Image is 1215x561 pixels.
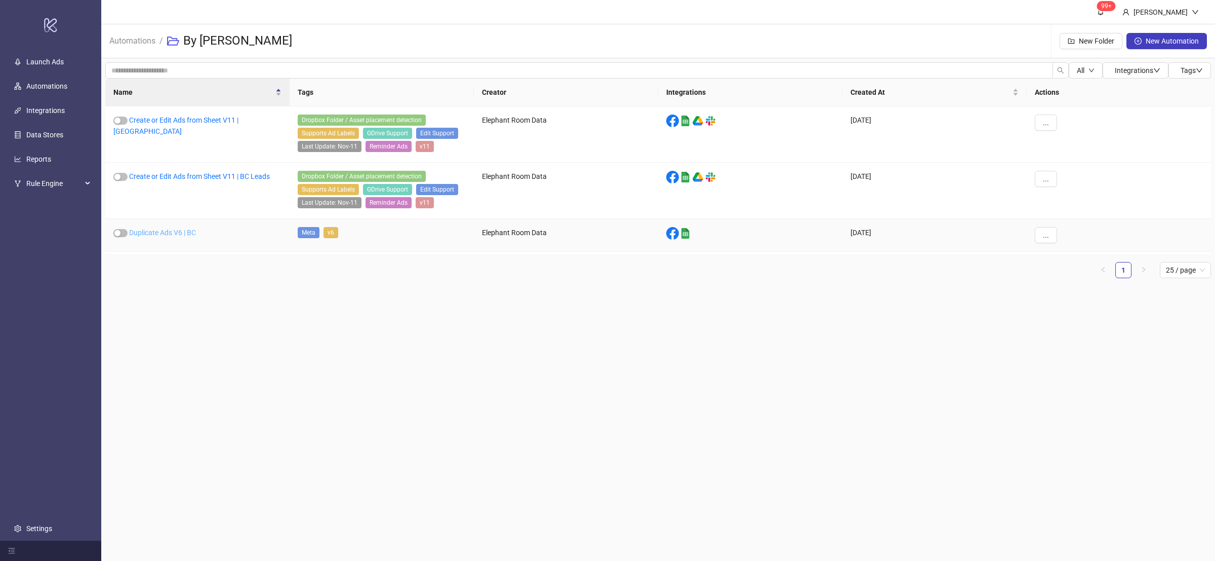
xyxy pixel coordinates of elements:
span: ... [1043,231,1049,239]
button: Tagsdown [1168,62,1211,79]
button: New Automation [1126,33,1207,49]
div: Page Size [1160,262,1211,278]
button: New Folder [1060,33,1122,49]
th: Actions [1027,79,1211,106]
span: Dropbox Folder / Asset placement detection [298,115,426,126]
a: Create or Edit Ads from Sheet V11 | BC Leads [129,172,270,180]
a: Data Stores [26,131,63,139]
span: v11 [416,197,434,208]
th: Creator [474,79,658,106]
span: Supports Ad Labels [298,184,359,195]
div: [DATE] [842,106,1027,163]
li: Previous Page [1095,262,1111,278]
span: Reminder Ads [366,197,412,208]
span: Rule Engine [26,173,82,194]
span: Name [113,87,273,98]
button: Alldown [1069,62,1103,79]
span: ... [1043,175,1049,183]
span: plus-circle [1135,38,1142,45]
a: Duplicate Ads V6 | BC [129,229,196,237]
span: search [1057,67,1064,74]
span: bell [1097,8,1104,15]
a: Reports [26,155,51,163]
a: Settings [26,525,52,533]
span: menu-fold [8,547,15,554]
th: Tags [290,79,474,106]
span: 25 / page [1166,263,1205,278]
span: All [1077,66,1084,74]
span: folder-open [167,35,179,47]
a: Automations [26,82,67,90]
th: Created At [842,79,1027,106]
button: Integrationsdown [1103,62,1168,79]
span: ... [1043,119,1049,127]
th: Name [105,79,290,106]
span: v6 [323,227,338,238]
div: Elephant Room Data [474,219,658,252]
button: left [1095,262,1111,278]
span: right [1141,267,1147,273]
a: Integrations [26,106,65,115]
a: Automations [107,34,157,46]
span: Integrations [1115,66,1160,74]
span: GDrive Support [363,128,412,139]
span: Meta [298,227,319,238]
a: 1 [1116,263,1131,278]
span: down [1192,9,1199,16]
div: Elephant Room Data [474,106,658,163]
button: ... [1035,115,1057,131]
span: Last Update: Nov-11 [298,141,361,152]
span: user [1122,9,1129,16]
li: Next Page [1136,262,1152,278]
span: Reminder Ads [366,141,412,152]
span: down [1196,67,1203,74]
li: 1 [1115,262,1131,278]
span: Supports Ad Labels [298,128,359,139]
span: GDrive Support [363,184,412,195]
div: [DATE] [842,219,1027,252]
th: Integrations [658,79,842,106]
span: v11 [416,141,434,152]
div: Elephant Room Data [474,163,658,219]
a: Create or Edit Ads from Sheet V11 | [GEOGRAPHIC_DATA] [113,116,238,135]
span: New Folder [1079,37,1114,45]
sup: 1445 [1097,1,1116,11]
span: down [1153,67,1160,74]
span: folder-add [1068,38,1075,45]
span: down [1088,67,1095,73]
h3: By [PERSON_NAME] [183,33,292,49]
span: New Automation [1146,37,1199,45]
span: Tags [1181,66,1203,74]
span: Edit Support [416,128,458,139]
span: Last Update: Nov-11 [298,197,361,208]
div: [PERSON_NAME] [1129,7,1192,18]
span: Dropbox Folder / Asset placement detection [298,171,426,182]
button: ... [1035,227,1057,243]
span: left [1100,267,1106,273]
div: [DATE] [842,163,1027,219]
a: Launch Ads [26,58,64,66]
span: Edit Support [416,184,458,195]
span: fork [14,180,21,187]
li: / [159,25,163,57]
button: ... [1035,171,1057,187]
span: Created At [850,87,1010,98]
button: right [1136,262,1152,278]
